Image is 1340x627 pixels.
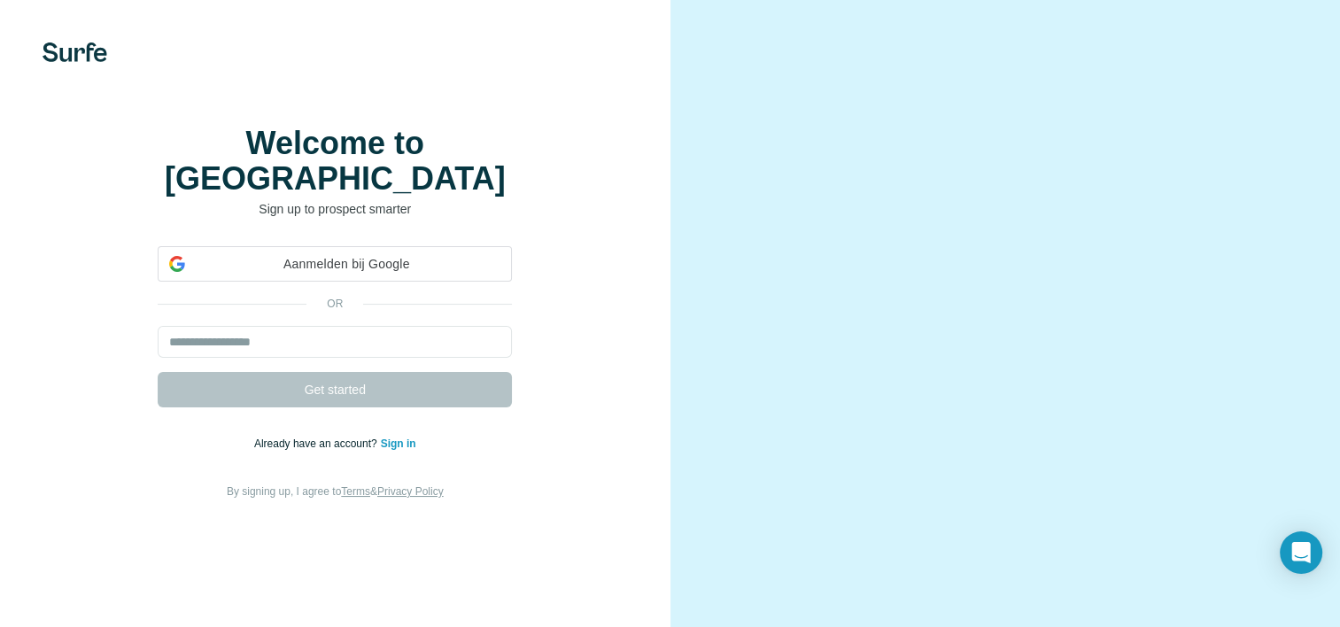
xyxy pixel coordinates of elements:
[158,126,512,197] h1: Welcome to [GEOGRAPHIC_DATA]
[381,437,416,450] a: Sign in
[227,485,444,498] span: By signing up, I agree to &
[192,255,500,274] span: Aanmelden bij Google
[158,246,512,282] div: Aanmelden bij Google
[306,296,363,312] p: or
[254,437,381,450] span: Already have an account?
[43,43,107,62] img: Surfe's logo
[377,485,444,498] a: Privacy Policy
[1280,531,1322,574] div: Open Intercom Messenger
[341,485,370,498] a: Terms
[158,200,512,218] p: Sign up to prospect smarter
